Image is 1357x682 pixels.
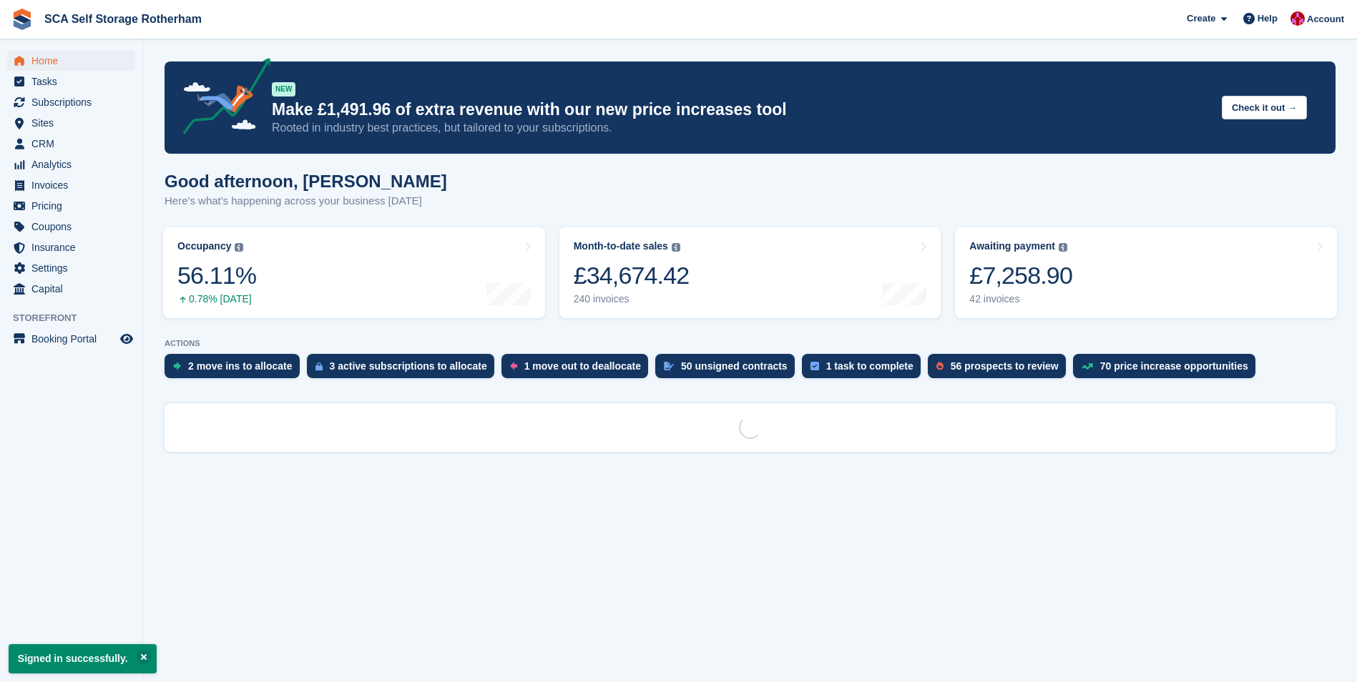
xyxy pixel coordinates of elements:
a: menu [7,237,135,257]
span: CRM [31,134,117,154]
div: Month-to-date sales [574,240,668,252]
a: menu [7,329,135,349]
a: 70 price increase opportunities [1073,354,1263,385]
a: SCA Self Storage Rotherham [39,7,207,31]
div: 56 prospects to review [951,360,1059,372]
span: Create [1187,11,1215,26]
div: 1 task to complete [826,360,913,372]
div: 70 price increase opportunities [1100,360,1248,372]
div: 3 active subscriptions to allocate [330,360,487,372]
img: task-75834270c22a3079a89374b754ae025e5fb1db73e45f91037f5363f120a921f8.svg [810,362,819,370]
span: Coupons [31,217,117,237]
a: menu [7,154,135,174]
a: Awaiting payment £7,258.90 42 invoices [955,227,1337,318]
a: menu [7,175,135,195]
a: Occupancy 56.11% 0.78% [DATE] [163,227,545,318]
div: NEW [272,82,295,97]
span: Invoices [31,175,117,195]
a: 56 prospects to review [928,354,1073,385]
a: 2 move ins to allocate [165,354,307,385]
span: Sites [31,113,117,133]
img: stora-icon-8386f47178a22dfd0bd8f6a31ec36ba5ce8667c1dd55bd0f319d3a0aa187defe.svg [11,9,33,30]
a: 1 task to complete [802,354,928,385]
span: Analytics [31,154,117,174]
p: Make £1,491.96 of extra revenue with our new price increases tool [272,99,1210,120]
span: Subscriptions [31,92,117,112]
div: 1 move out to deallocate [524,360,641,372]
img: price_increase_opportunities-93ffe204e8149a01c8c9dc8f82e8f89637d9d84a8eef4429ea346261dce0b2c0.svg [1082,363,1093,370]
p: Here's what's happening across your business [DATE] [165,193,447,209]
div: Occupancy [177,240,231,252]
a: 1 move out to deallocate [501,354,655,385]
span: Storefront [13,311,142,325]
a: menu [7,217,135,237]
span: Capital [31,279,117,299]
div: Awaiting payment [969,240,1055,252]
img: active_subscription_to_allocate_icon-d502201f5373d7db506a760aba3b589e785aa758c864c3986d89f69b8ff3... [315,362,323,371]
a: Month-to-date sales £34,674.42 240 invoices [559,227,941,318]
a: 50 unsigned contracts [655,354,802,385]
div: 50 unsigned contracts [681,360,788,372]
img: prospect-51fa495bee0391a8d652442698ab0144808aea92771e9ea1ae160a38d050c398.svg [936,362,944,370]
a: menu [7,134,135,154]
span: Account [1307,12,1344,26]
div: £7,258.90 [969,261,1072,290]
img: icon-info-grey-7440780725fd019a000dd9b08b2336e03edf1995a4989e88bcd33f0948082b44.svg [1059,243,1067,252]
p: Signed in successfully. [9,644,157,673]
h1: Good afternoon, [PERSON_NAME] [165,172,447,191]
img: icon-info-grey-7440780725fd019a000dd9b08b2336e03edf1995a4989e88bcd33f0948082b44.svg [235,243,243,252]
div: 42 invoices [969,293,1072,305]
a: Preview store [118,330,135,347]
span: Insurance [31,237,117,257]
p: Rooted in industry best practices, but tailored to your subscriptions. [272,120,1210,136]
div: 2 move ins to allocate [188,360,293,372]
a: menu [7,71,135,92]
img: price-adjustments-announcement-icon-8257ccfd72463d97f412b2fc003d46551f7dbcb40ab6d574587a9cd5c0d94... [171,58,271,139]
span: Booking Portal [31,329,117,349]
span: Tasks [31,71,117,92]
div: 0.78% [DATE] [177,293,256,305]
span: Pricing [31,196,117,216]
p: ACTIONS [165,339,1336,348]
img: icon-info-grey-7440780725fd019a000dd9b08b2336e03edf1995a4989e88bcd33f0948082b44.svg [672,243,680,252]
button: Check it out → [1222,96,1307,119]
a: menu [7,51,135,71]
div: 56.11% [177,261,256,290]
a: menu [7,92,135,112]
span: Settings [31,258,117,278]
a: menu [7,258,135,278]
a: menu [7,113,135,133]
a: menu [7,279,135,299]
img: contract_signature_icon-13c848040528278c33f63329250d36e43548de30e8caae1d1a13099fd9432cc5.svg [664,362,674,370]
img: move_ins_to_allocate_icon-fdf77a2bb77ea45bf5b3d319d69a93e2d87916cf1d5bf7949dd705db3b84f3ca.svg [173,362,181,370]
a: 3 active subscriptions to allocate [307,354,501,385]
span: Help [1258,11,1278,26]
img: move_outs_to_deallocate_icon-f764333ba52eb49d3ac5e1228854f67142a1ed5810a6f6cc68b1a99e826820c5.svg [510,362,517,370]
div: £34,674.42 [574,261,690,290]
img: Thomas Webb [1290,11,1305,26]
span: Home [31,51,117,71]
a: menu [7,196,135,216]
div: 240 invoices [574,293,690,305]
